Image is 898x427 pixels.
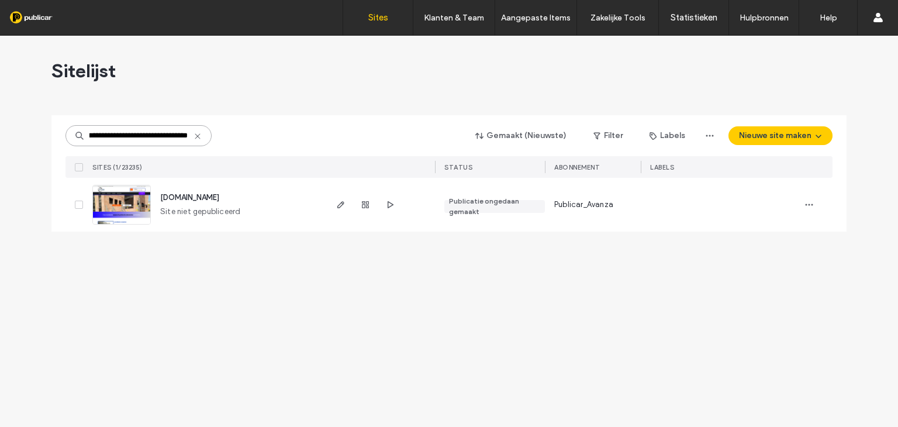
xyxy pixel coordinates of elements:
label: Aangepaste Items [501,13,571,23]
label: Zakelijke Tools [590,13,645,23]
label: Klanten & Team [424,13,484,23]
span: Abonnement [554,163,600,171]
button: Labels [639,126,696,145]
div: Publicatie ongedaan gemaakt [449,196,540,217]
span: Site niet gepubliceerd [160,206,240,218]
span: LABELS [650,163,674,171]
span: Ayuda [25,8,57,19]
button: Filter [582,126,634,145]
button: Nieuwe site maken [728,126,833,145]
label: Statistieken [671,12,717,23]
span: STATUS [444,163,472,171]
span: Sites (1/23235) [92,163,143,171]
button: Gemaakt (Nieuwste) [465,126,577,145]
a: [DOMAIN_NAME] [160,193,219,202]
label: Sites [368,12,388,23]
span: Sitelijst [51,59,116,82]
label: Hulpbronnen [740,13,789,23]
span: Publicar_Avanza [554,199,613,211]
label: Help [820,13,837,23]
